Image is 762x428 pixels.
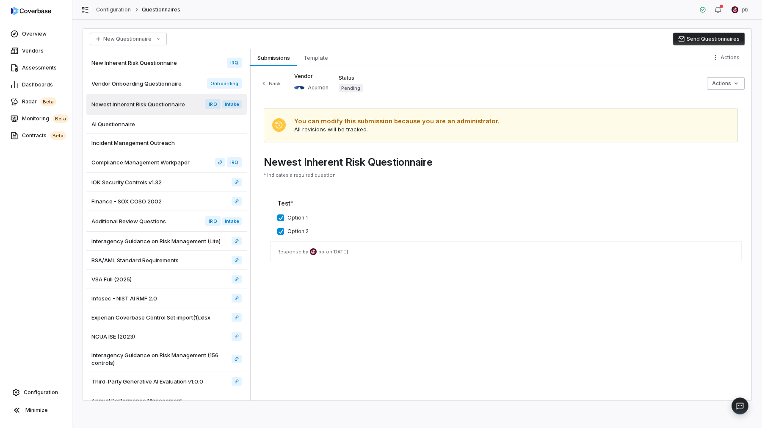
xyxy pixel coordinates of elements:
a: Dashboards [2,77,70,92]
span: Vendor Onboarding Questionnaire [91,80,182,87]
span: Acumen [308,84,329,91]
span: IRQ [205,216,220,226]
span: IRQ [227,157,242,167]
button: pb undefined avatarpb [726,3,754,16]
a: Experian Coverbase Control Set import(1).xlsx [86,308,247,327]
a: BSA/AML Standard Requirements [232,256,242,264]
span: beta [50,131,66,140]
label: Option 1 [287,214,308,221]
span: Minimize [25,407,48,414]
a: Third-Party Generative AI Evaluation v1.0.0 [232,377,242,386]
span: Radar [22,97,56,106]
a: Configuration [96,6,131,13]
a: New Inherent Risk QuestionnaireIRQ [86,53,247,73]
a: Vendor Onboarding QuestionnaireOnboarding [86,73,247,94]
span: Assessments [22,64,57,71]
a: Infosec - NIST AI RMF 2.0 [232,294,242,303]
span: Questionnaires [142,6,181,13]
a: Compliance Management Workpaper [215,158,225,167]
span: Additional Review Questions [91,217,166,225]
a: Newest Inherent Risk QuestionnaireIRQIntake [86,94,247,115]
a: Compliance Management WorkpaperIRQ [86,152,247,173]
button: Back [257,78,284,89]
span: IRQ [205,99,220,109]
span: Submissions [254,52,293,63]
a: Vendors [2,43,70,58]
a: https://acumenfiscalagent.com/Acumen [292,79,331,97]
a: Assessments [2,60,70,75]
a: AI Questionnaire [86,115,247,133]
button: Actions [707,77,745,90]
a: NCUA ISE (2023) [232,332,242,341]
span: Configuration [24,389,58,396]
span: pb [318,249,324,255]
a: VSA Full (2025) [86,270,247,289]
p: * indicates a required question [264,172,738,178]
span: NCUA ISE (2023) [91,333,135,340]
span: Infosec - NIST AI RMF 2.0 [91,295,157,302]
span: Finance - SOX COSO 2002 [91,197,162,205]
span: Annual Performance Management [91,397,182,404]
a: BSA/AML Standard Requirements [86,251,247,270]
button: Minimize [3,402,69,419]
div: All revisions will be tracked. [294,117,500,134]
a: Configuration [3,385,69,400]
a: Finance - SOX COSO 2002 [86,192,247,211]
span: New Inherent Risk Questionnaire [91,59,177,67]
button: More actions [710,51,745,64]
h3: Newest Inherent Risk Questionnaire [264,156,738,169]
a: Contractsbeta [2,128,70,143]
span: Dashboards [22,81,53,88]
a: IOK Security Controls v1.32 [232,178,242,186]
span: IOK Security Controls v1.32 [91,178,162,186]
span: beta [52,114,69,123]
span: Pending [339,84,363,92]
button: New Questionnaire [90,33,167,45]
a: NCUA ISE (2023) [86,327,247,346]
span: Newest Inherent Risk Questionnaire [91,100,185,108]
img: pb null avatar [310,248,317,255]
a: Interagency Guidance on Risk Management (Lite) [232,237,242,245]
label: Option 2 [287,228,309,235]
span: Intake [222,100,242,108]
img: pb undefined avatar [732,6,738,13]
a: Overview [2,26,70,42]
span: Incident Management Outreach [91,139,175,147]
img: Coverbase logo [11,7,51,15]
label: Status [339,75,363,81]
a: Finance - SOX COSO 2002 [232,197,242,206]
span: Contracts [22,131,66,140]
a: Additional Review QuestionsIRQIntake [86,211,247,232]
span: Third-Party Generative AI Evaluation v1.0.0 [91,378,203,385]
span: BSA/AML Standard Requirements [91,256,179,264]
a: Interagency Guidance on Risk Management (156 controls) [86,346,247,372]
a: Third-Party Generative AI Evaluation v1.0.0 [86,372,247,391]
span: pb [742,6,748,13]
p: Response by on [DATE] [277,248,734,255]
span: Monitoring [22,114,69,123]
a: Incident Management Outreach [86,133,247,152]
span: Experian Coverbase Control Set import(1).xlsx [91,314,210,321]
span: Intake [222,217,242,225]
span: IRQ [227,58,242,68]
span: beta [40,97,56,106]
a: Infosec - NIST AI RMF 2.0 [86,289,247,308]
span: VSA Full (2025) [91,275,132,283]
span: Interagency Guidance on Risk Management (Lite) [91,237,221,245]
a: Interagency Guidance on Risk Management (156 controls) [232,355,242,363]
span: AI Questionnaire [91,120,135,128]
span: Overview [22,31,47,37]
span: Template [300,52,331,63]
button: Send Questionnaires [673,33,745,45]
a: VSA Full (2025) [232,275,242,283]
div: Test [277,199,734,208]
span: Interagency Guidance on Risk Management (156 controls) [91,351,228,367]
a: Interagency Guidance on Risk Management (Lite) [86,232,247,251]
div: You can modify this submission because you are an administrator. [294,117,500,125]
a: Radarbeta [2,94,70,109]
label: Vendor [294,73,329,80]
a: Experian Coverbase Control Set import(1).xlsx [232,313,242,322]
a: Annual Performance Management [86,391,247,410]
span: Onboarding [207,78,241,89]
span: Compliance Management Workpaper [91,158,190,166]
